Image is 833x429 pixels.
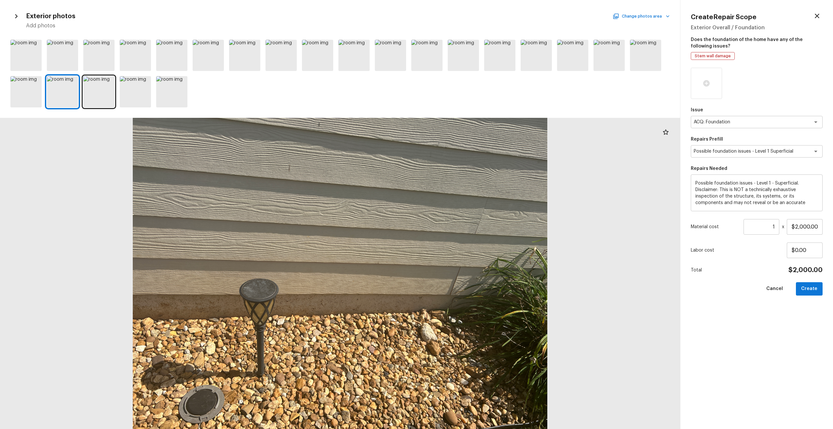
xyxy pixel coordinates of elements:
[694,119,801,125] textarea: ACQ: Foundation
[691,24,823,31] h5: Exterior Overall / Foundation
[691,34,823,49] p: Does the foundation of the home have any of the following issues?
[691,107,823,113] p: Issue
[811,147,820,156] button: Open
[692,53,733,59] span: Stem wall damage
[695,180,818,206] textarea: Possible foundation issues - Level 1 - Superficial. Disclaimer: This is NOT a technically exhaust...
[26,22,670,29] h5: Add photos
[691,224,741,230] p: Material cost
[761,282,788,296] button: Cancel
[691,136,823,143] p: Repairs Prefill
[691,13,757,21] h4: Create Repair Scope
[796,282,823,296] button: Create
[691,165,823,172] p: Repairs Needed
[691,247,787,254] p: Labor cost
[811,118,820,127] button: Open
[788,266,823,274] h4: $2,000.00
[691,219,823,235] div: x
[614,12,670,21] button: Change photos area
[26,12,75,21] h4: Exterior photos
[691,267,702,273] p: Total
[694,148,801,155] textarea: Possible foundation issues - Level 1 Superficial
